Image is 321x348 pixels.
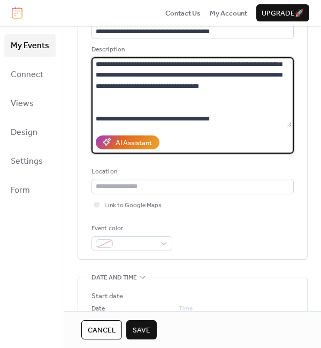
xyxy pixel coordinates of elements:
[96,135,159,149] button: AI Assistant
[81,320,122,339] button: Cancel
[91,44,292,55] div: Description
[11,182,30,199] span: Form
[11,124,37,141] span: Design
[4,120,56,144] a: Design
[165,7,201,18] a: Contact Us
[11,153,43,170] span: Settings
[11,95,34,112] span: Views
[262,8,304,19] span: Upgrade 🚀
[91,291,123,301] div: Start date
[179,304,193,314] span: Time
[4,63,56,86] a: Connect
[11,66,43,84] span: Connect
[4,92,56,115] a: Views
[104,200,162,211] span: Link to Google Maps
[91,273,137,283] span: Date and time
[4,149,56,173] a: Settings
[12,7,22,19] img: logo
[4,34,56,57] a: My Events
[91,223,170,234] div: Event color
[210,8,247,19] span: My Account
[91,304,105,314] span: Date
[91,167,292,177] div: Location
[165,8,201,19] span: Contact Us
[210,7,247,18] a: My Account
[88,325,116,336] span: Cancel
[256,4,309,21] button: Upgrade🚀
[133,325,150,336] span: Save
[4,178,56,202] a: Form
[126,320,157,339] button: Save
[116,138,152,148] div: AI Assistant
[11,37,49,55] span: My Events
